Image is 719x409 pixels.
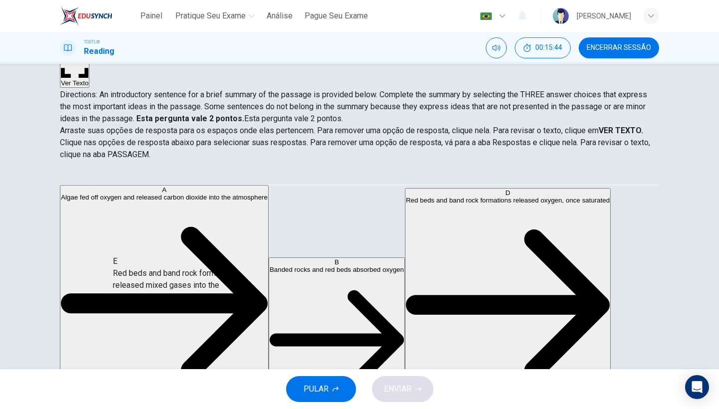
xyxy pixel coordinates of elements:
button: Ver Texto [60,49,89,88]
strong: VER TEXTO. [599,126,643,135]
img: Profile picture [553,8,569,24]
a: EduSynch logo [60,6,135,26]
span: Pratique seu exame [175,10,246,22]
button: PULAR [286,376,356,402]
span: Banded rocks and red beds absorbed oxygen [270,266,404,273]
span: Pague Seu Exame [305,10,368,22]
span: Algae fed off oxygen and released carbon dioxide into the atmosphere [61,194,268,201]
strong: Esta pergunta vale 2 pontos. [134,114,244,123]
span: Encerrar Sessão [587,44,651,52]
div: Esconder [515,37,571,58]
span: Painel [140,10,162,22]
div: Open Intercom Messenger [685,375,709,399]
p: Clique nas opções de resposta abaixo para selecionar suas respostas. Para remover uma opção de re... [60,137,659,161]
span: Esta pergunta vale 2 pontos. [244,114,343,123]
button: 00:15:44 [515,37,571,58]
button: Análise [263,7,297,25]
p: Arraste suas opções de resposta para os espaços onde elas pertencem. Para remover uma opção de re... [60,125,659,137]
div: A [61,186,268,194]
button: Pague Seu Exame [301,7,372,25]
div: D [406,189,610,197]
img: pt [480,12,492,20]
img: EduSynch logo [60,6,112,26]
button: Encerrar Sessão [579,37,659,58]
span: TOEFL® [84,38,100,45]
div: B [270,258,404,266]
span: 00:15:44 [535,44,562,52]
span: Red beds and band rock formations released oxygen, once saturated [406,197,610,204]
div: [PERSON_NAME] [577,10,631,22]
div: Silenciar [486,37,507,58]
button: Painel [135,7,167,25]
span: Directions: An introductory sentence for a brief summary of the passage is provided below. Comple... [60,90,647,123]
button: Pratique seu exame [171,7,259,25]
span: Análise [267,10,293,22]
span: PULAR [304,382,329,396]
div: Choose test type tabs [60,161,659,185]
h1: Reading [84,45,114,57]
